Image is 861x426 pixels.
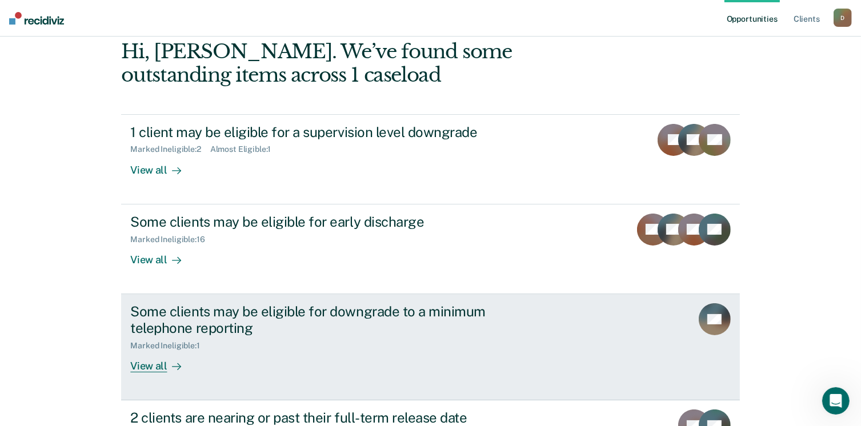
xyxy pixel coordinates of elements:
a: 1 client may be eligible for a supervision level downgradeMarked Ineligible:2Almost Eligible:1Vie... [121,114,739,204]
div: Almost Eligible : 1 [210,144,281,154]
img: Recidiviz [9,12,64,25]
div: View all [130,244,194,266]
div: View all [130,350,194,372]
div: View all [130,154,194,176]
div: Marked Ineligible : 2 [130,144,210,154]
a: Some clients may be eligible for early dischargeMarked Ineligible:16View all [121,204,739,294]
div: 1 client may be eligible for a supervision level downgrade [130,124,531,140]
div: Marked Ineligible : 1 [130,341,209,351]
iframe: Intercom live chat [822,387,850,415]
button: D [834,9,852,27]
div: 2 clients are nearing or past their full-term release date [130,409,531,426]
div: Hi, [PERSON_NAME]. We’ve found some outstanding items across 1 caseload [121,40,616,87]
div: Marked Ineligible : 16 [130,235,214,244]
div: Some clients may be eligible for early discharge [130,214,531,230]
div: Some clients may be eligible for downgrade to a minimum telephone reporting [130,303,531,336]
a: Some clients may be eligible for downgrade to a minimum telephone reportingMarked Ineligible:1Vie... [121,294,739,400]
